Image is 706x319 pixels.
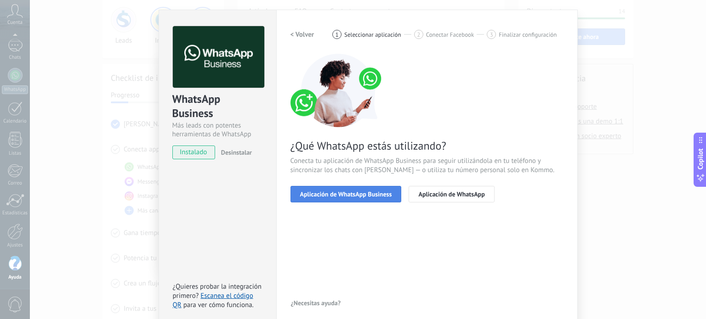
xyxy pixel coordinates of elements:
[300,191,392,197] span: Aplicación de WhatsApp Business
[417,31,420,39] span: 2
[290,157,564,175] span: Conecta tu aplicación de WhatsApp Business para seguir utilizándola en tu teléfono y sincronizar ...
[290,139,564,153] span: ¿Qué WhatsApp estás utilizando?
[172,92,263,121] div: WhatsApp Business
[290,296,342,310] button: ¿Necesitas ayuda?
[499,31,557,38] span: Finalizar configuración
[291,300,341,306] span: ¿Necesitas ayuda?
[173,146,215,159] span: instalado
[290,186,402,202] button: Aplicación de WhatsApp Business
[344,31,401,38] span: Seleccionar aplicación
[409,186,494,202] button: Aplicación de WhatsApp
[217,146,252,159] button: Desinstalar
[426,31,474,38] span: Conectar Facebook
[173,291,253,309] a: Escanea el código QR
[221,148,252,157] span: Desinstalar
[490,31,493,39] span: 3
[172,121,263,139] div: Más leads con potentes herramientas de WhatsApp
[173,26,264,88] img: logo_main.png
[173,282,262,300] span: ¿Quieres probar la integración primero?
[336,31,339,39] span: 1
[290,26,314,43] button: < Volver
[418,191,484,197] span: Aplicación de WhatsApp
[183,301,254,309] span: para ver cómo funciona.
[290,54,387,127] img: connect number
[696,148,705,169] span: Copilot
[290,30,314,39] h2: < Volver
